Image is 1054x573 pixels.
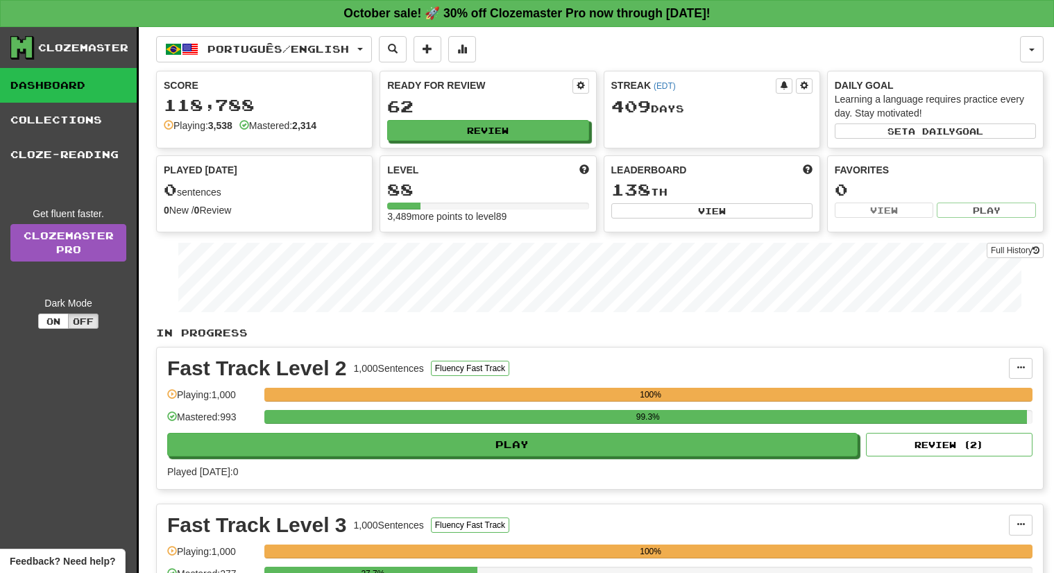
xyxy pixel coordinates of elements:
[611,180,651,199] span: 138
[866,433,1032,456] button: Review (2)
[354,518,424,532] div: 1,000 Sentences
[10,224,126,262] a: ClozemasterPro
[387,78,572,92] div: Ready for Review
[448,36,476,62] button: More stats
[164,180,177,199] span: 0
[387,163,418,177] span: Level
[387,209,588,223] div: 3,489 more points to level 89
[167,433,858,456] button: Play
[167,466,238,477] span: Played [DATE]: 0
[431,518,509,533] button: Fluency Fast Track
[239,119,316,132] div: Mastered:
[803,163,813,177] span: This week in points, UTC
[387,120,588,141] button: Review
[269,388,1032,402] div: 100%
[835,163,1036,177] div: Favorites
[164,203,365,217] div: New / Review
[414,36,441,62] button: Add sentence to collection
[164,181,365,199] div: sentences
[68,314,99,329] button: Off
[611,163,687,177] span: Leaderboard
[908,126,955,136] span: a daily
[835,92,1036,120] div: Learning a language requires practice every day. Stay motivated!
[194,205,200,216] strong: 0
[611,78,776,92] div: Streak
[208,120,232,131] strong: 3,538
[10,296,126,310] div: Dark Mode
[987,243,1044,258] button: Full History
[164,205,169,216] strong: 0
[611,181,813,199] div: th
[38,314,69,329] button: On
[164,119,232,132] div: Playing:
[835,203,934,218] button: View
[611,203,813,219] button: View
[207,43,349,55] span: Português / English
[579,163,589,177] span: Score more points to level up
[292,120,316,131] strong: 2,314
[387,181,588,198] div: 88
[10,554,115,568] span: Open feedback widget
[835,181,1036,198] div: 0
[156,326,1044,340] p: In Progress
[269,545,1032,558] div: 100%
[164,163,237,177] span: Played [DATE]
[835,78,1036,92] div: Daily Goal
[167,358,347,379] div: Fast Track Level 2
[611,96,651,116] span: 409
[167,388,257,411] div: Playing: 1,000
[167,410,257,433] div: Mastered: 993
[611,98,813,116] div: Day s
[38,41,128,55] div: Clozemaster
[164,78,365,92] div: Score
[379,36,407,62] button: Search sentences
[343,6,710,20] strong: October sale! 🚀 30% off Clozemaster Pro now through [DATE]!
[937,203,1036,218] button: Play
[167,515,347,536] div: Fast Track Level 3
[654,81,676,91] a: (EDT)
[156,36,372,62] button: Português/English
[835,123,1036,139] button: Seta dailygoal
[354,361,424,375] div: 1,000 Sentences
[10,207,126,221] div: Get fluent faster.
[431,361,509,376] button: Fluency Fast Track
[167,545,257,567] div: Playing: 1,000
[164,96,365,114] div: 118,788
[387,98,588,115] div: 62
[269,410,1027,424] div: 99.3%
